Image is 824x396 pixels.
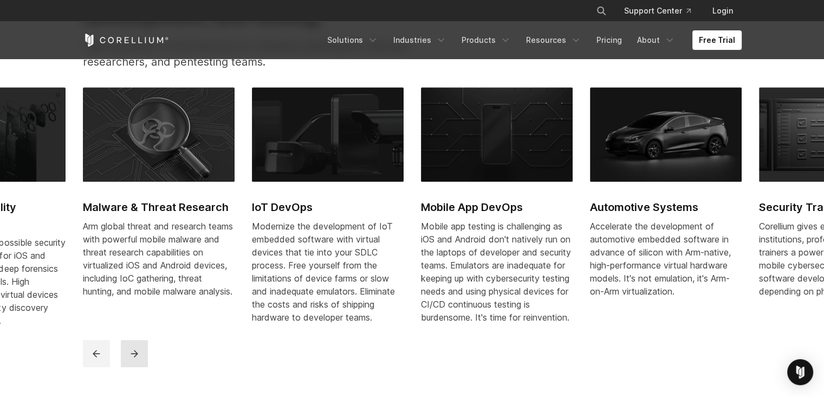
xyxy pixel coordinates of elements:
a: Industries [387,30,453,50]
div: Modernize the development of IoT embedded software with virtual devices that tie into your SDLC p... [252,220,404,324]
h2: IoT DevOps [252,199,404,215]
a: Malware & Threat Research Malware & Threat Research Arm global threat and research teams with pow... [83,87,235,311]
div: Mobile app testing is challenging as iOS and Android don't natively run on the laptops of develop... [421,220,573,324]
img: Malware & Threat Research [83,87,235,182]
a: Free Trial [692,30,742,50]
div: Navigation Menu [321,30,742,50]
div: Open Intercom Messenger [787,359,813,385]
button: previous [83,340,110,367]
a: Login [704,1,742,21]
img: Automotive Systems [590,87,742,182]
a: Mobile App DevOps Mobile App DevOps Mobile app testing is challenging as iOS and Android don't na... [421,87,573,337]
img: IoT DevOps [252,87,404,182]
button: next [121,340,148,367]
a: Pricing [590,30,628,50]
button: Search [592,1,611,21]
a: IoT DevOps IoT DevOps Modernize the development of IoT embedded software with virtual devices tha... [252,87,404,337]
img: Mobile App DevOps [421,87,573,182]
div: Navigation Menu [583,1,742,21]
a: Solutions [321,30,385,50]
h2: Mobile App DevOps [421,199,573,215]
h2: Malware & Threat Research [83,199,235,215]
h2: Automotive Systems [590,199,742,215]
a: Corellium Home [83,34,169,47]
a: Products [455,30,517,50]
a: Automotive Systems Automotive Systems Accelerate the development of automotive embedded software ... [590,87,742,320]
a: Resources [520,30,588,50]
div: Arm global threat and research teams with powerful mobile malware and threat research capabilitie... [83,220,235,298]
a: Support Center [615,1,699,21]
a: About [631,30,682,50]
p: Accelerate the development of automotive embedded software in advance of silicon with Arm-native,... [590,220,742,298]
